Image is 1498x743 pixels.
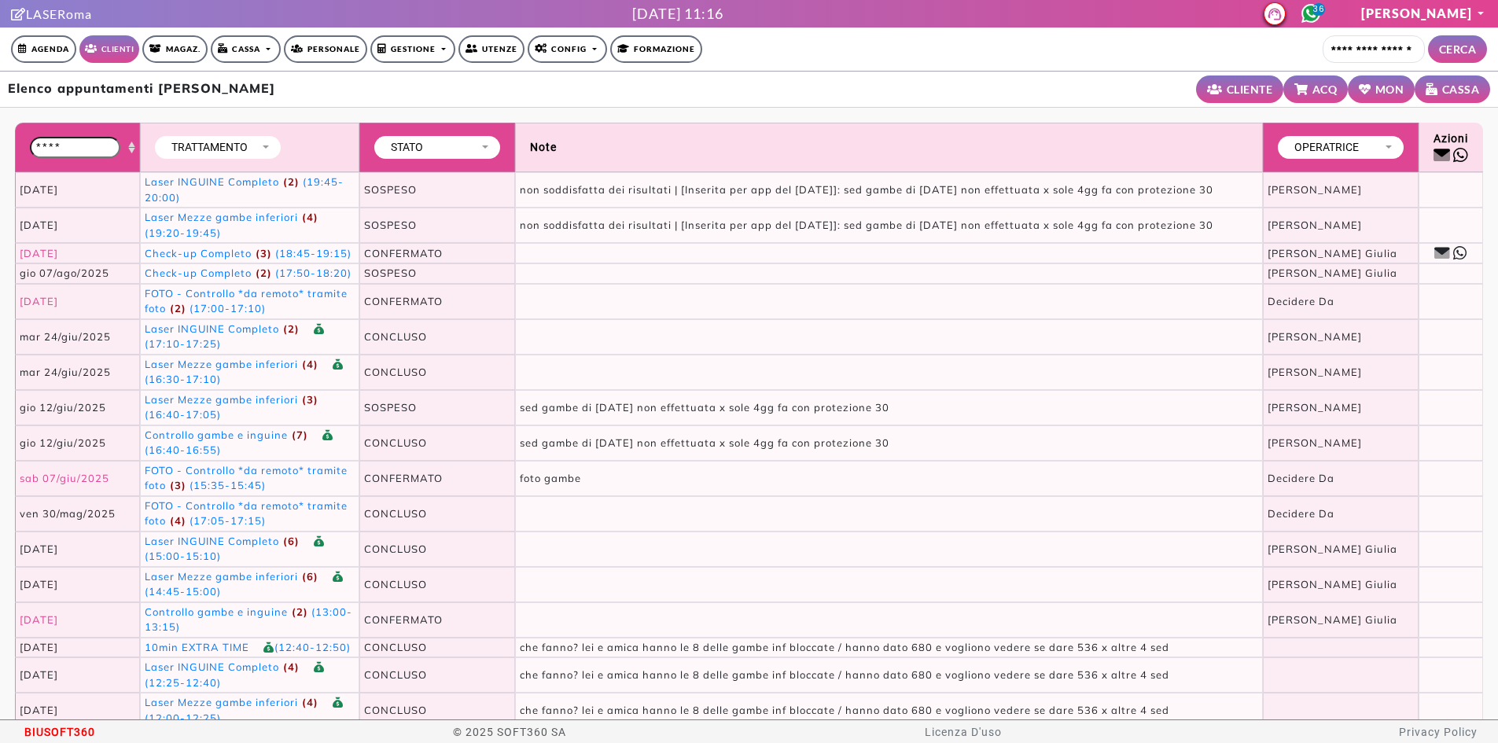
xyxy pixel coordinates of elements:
a: Gestione [370,35,456,63]
span: SOSPESO [364,219,417,231]
td: (16:40-16:55) [140,425,359,461]
span: Clicca per vedere il dettaglio [145,499,348,528]
a: Cassa [211,35,281,63]
span: Decidere Da [1268,507,1334,520]
a: [DATE] [20,295,58,307]
td: (18:45-19:15) [140,243,359,263]
i: Clicca per andare alla pagina di firma [11,8,26,20]
span: [PERSON_NAME] Giulia [1268,543,1397,555]
span: [PERSON_NAME] Giulia [1268,613,1397,626]
small: ACQ [1312,81,1338,97]
span: [PERSON_NAME] [1268,366,1362,378]
span: [PERSON_NAME] [1268,183,1362,196]
td: (19:45-20:00) [140,172,359,208]
td: mar 24/giu/2025 [15,319,140,355]
span: [PERSON_NAME] [1268,219,1362,231]
td: (17:50-18:20) [140,263,359,284]
span: (6) [279,535,300,547]
span: Clicca per vedere il dettaglio [145,464,348,492]
td: (12:00-12:25) [140,693,359,728]
td: [DATE] [15,532,140,567]
th: Servizio [140,123,359,172]
a: [DATE] [20,247,58,259]
span: Clicca per vedere il dettaglio [145,267,252,279]
span: Clicca per vedere il dettaglio [145,535,279,547]
th: Stato [359,123,515,172]
td: (17:10-17:25) [140,319,359,355]
span: Clicca per vedere il dettaglio [145,175,279,188]
span: Clicca per vedere il dettaglio [145,605,288,618]
td: [DATE] [15,208,140,243]
td: (13:00-13:15) [140,602,359,638]
span: [PERSON_NAME] Giulia [1268,247,1397,259]
span: Clicca per vedere il dettaglio [145,287,348,315]
span: Clicca per vedere il dettaglio [145,429,288,441]
span: (2) [166,302,186,314]
div: OPERATRICE [1286,139,1380,156]
td: ven 30/mag/2025 [15,496,140,532]
a: Clienti [79,35,139,63]
span: (2) [279,322,300,335]
td: mar 24/giu/2025 [15,355,140,390]
span: CONFERMATO [364,247,443,259]
th: Note [515,123,1263,172]
td: [DATE] [15,657,140,693]
small: CLIENTE [1227,81,1273,97]
span: Decidere Da [1268,295,1334,307]
td: (12:25-12:40) [140,657,359,693]
td: [DATE] [15,638,140,658]
span: sab 07/giu/2025 [20,472,109,484]
a: Personale [284,35,367,63]
span: Clicca per vedere il dettaglio [145,393,298,406]
small: CASSA [1442,81,1480,97]
a: LASERoma [11,6,92,21]
td: [DATE] [15,172,140,208]
span: che fanno? lei e amica hanno le 8 delle gambe inf bloccate / hanno dato 680 e vogliono vedere se ... [520,704,1169,716]
td: [DATE] [15,693,140,728]
span: (4) [166,514,186,527]
span: CONCLUSO [364,578,427,590]
span: sed gambe di [DATE] non effettuata x sole 4gg fa con protezione 30 [520,401,889,414]
span: 36 [1312,3,1325,16]
th: Operatrice [1263,123,1419,172]
span: Clicca per vedere il dettaglio [145,322,279,335]
a: Utenze [458,35,524,63]
button: TRATTAMENTO [160,138,276,157]
a: Licenza D'uso [925,726,1002,738]
div: TRATTAMENTO [164,139,257,156]
td: gio 12/giu/2025 [15,390,140,425]
th: Data: activate to sort column ascending [15,123,140,172]
a: Config [528,35,607,63]
span: SOSPESO [364,183,417,196]
td: (19:20-19:45) [140,208,359,243]
div: STATO [383,139,477,156]
span: [PERSON_NAME] Giulia [1268,578,1397,590]
td: (15:35-15:45) [140,461,359,496]
button: OPERATRICE [1283,138,1399,157]
span: SOSPESO [364,401,417,414]
span: (2) [288,605,308,618]
span: SOSPESO [364,267,417,279]
span: CONCLUSO [364,366,427,378]
button: STATO [379,138,495,157]
span: [PERSON_NAME] Giulia [1268,267,1397,279]
span: CONFERMATO [364,613,443,626]
a: CASSA [1415,75,1490,103]
span: CONFERMATO [364,472,443,484]
span: (4) [298,696,318,708]
span: Clicca per vedere il dettaglio [145,641,249,653]
span: (2) [279,175,300,188]
h2: Elenco appuntamenti [PERSON_NAME] [8,81,275,96]
span: CONCLUSO [364,641,427,653]
span: CONCLUSO [364,668,427,681]
a: Magaz. [142,35,208,63]
span: sed gambe di [DATE] non effettuata x sole 4gg fa con protezione 30 [520,436,889,449]
td: gio 07/ago/2025 [15,263,140,284]
span: foto gambe [520,472,581,484]
span: (4) [298,211,318,223]
a: [DATE] [20,613,58,626]
span: non soddisfatta dei risultati | [Inserita per app del [DATE]]: sed gambe di [DATE] non effettuata... [520,183,1213,196]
